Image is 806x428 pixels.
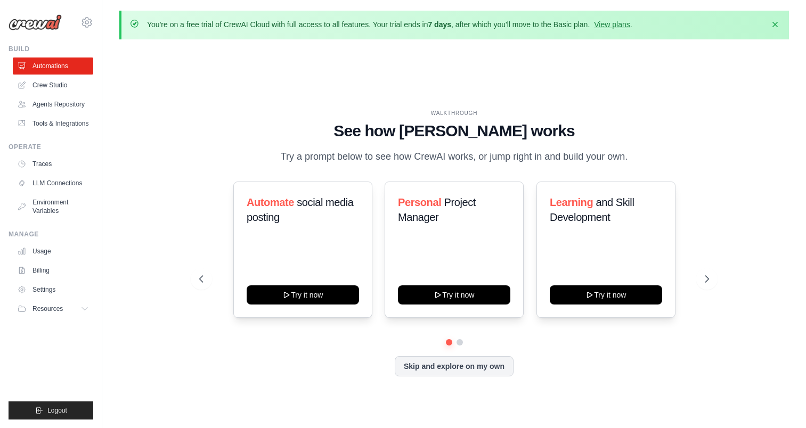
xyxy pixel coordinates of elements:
a: Billing [13,262,93,279]
a: Environment Variables [13,194,93,219]
a: Settings [13,281,93,298]
strong: 7 days [428,20,451,29]
button: Skip and explore on my own [395,356,514,376]
button: Resources [13,300,93,317]
a: Automations [13,57,93,75]
a: Crew Studio [13,77,93,94]
span: Learning [550,196,593,208]
button: Try it now [550,285,662,304]
div: Operate [9,143,93,151]
span: Resources [32,304,63,313]
div: Manage [9,230,93,238]
span: social media posting [247,196,354,223]
span: Automate [247,196,294,208]
a: Tools & Integrations [13,115,93,132]
a: View plans [594,20,630,29]
span: and Skill Development [550,196,634,223]
button: Try it now [247,285,359,304]
a: Traces [13,155,93,172]
img: Logo [9,14,62,30]
button: Logout [9,401,93,419]
a: LLM Connections [13,175,93,192]
div: Build [9,45,93,53]
h1: See how [PERSON_NAME] works [199,121,710,141]
span: Personal [398,196,441,208]
p: You're on a free trial of CrewAI Cloud with full access to all features. Your trial ends in , aft... [147,19,632,30]
span: Logout [47,406,67,415]
button: Try it now [398,285,510,304]
a: Usage [13,243,93,260]
div: WALKTHROUGH [199,109,710,117]
a: Agents Repository [13,96,93,113]
p: Try a prompt below to see how CrewAI works, or jump right in and build your own. [275,149,633,164]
